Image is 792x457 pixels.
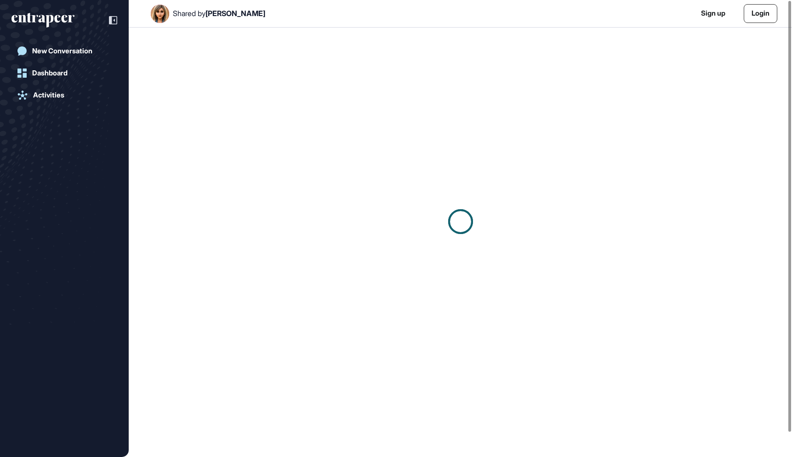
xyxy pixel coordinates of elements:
div: entrapeer-logo [11,13,74,28]
a: Sign up [701,8,725,19]
a: Login [744,4,777,23]
div: Dashboard [32,69,68,77]
span: [PERSON_NAME] [205,9,265,18]
div: Shared by [173,9,265,18]
div: Activities [33,91,64,99]
img: User Image [151,5,169,23]
div: New Conversation [32,47,92,55]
